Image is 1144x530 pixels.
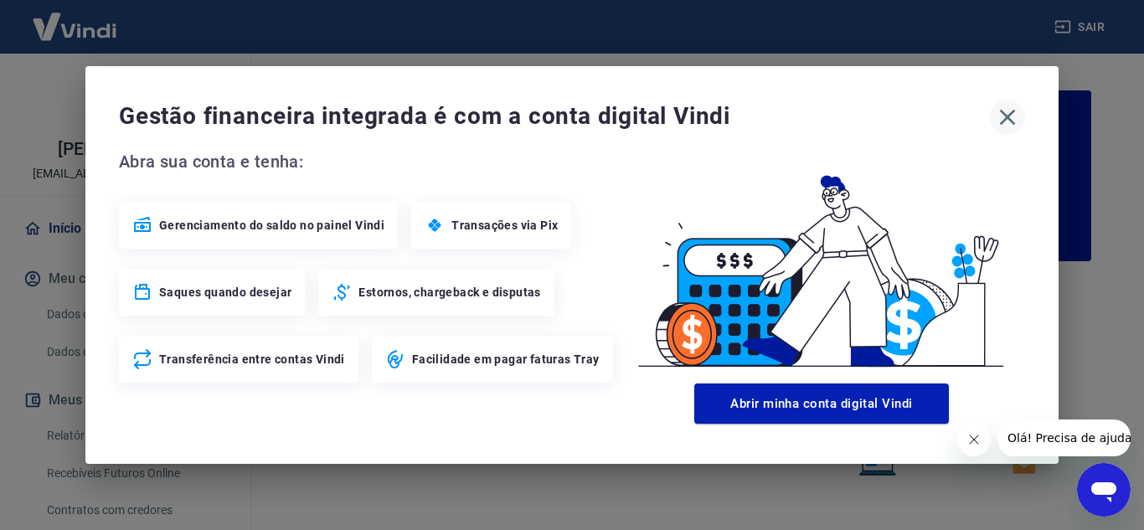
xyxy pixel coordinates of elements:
[957,423,991,456] iframe: Fechar mensagem
[694,383,949,424] button: Abrir minha conta digital Vindi
[1077,463,1131,517] iframe: Botão para abrir a janela de mensagens
[159,217,384,234] span: Gerenciamento do saldo no painel Vindi
[451,217,558,234] span: Transações via Pix
[358,284,540,301] span: Estornos, chargeback e disputas
[997,419,1131,456] iframe: Mensagem da empresa
[119,100,990,133] span: Gestão financeira integrada é com a conta digital Vindi
[159,351,345,368] span: Transferência entre contas Vindi
[618,148,1025,377] img: Good Billing
[159,284,291,301] span: Saques quando desejar
[10,12,141,25] span: Olá! Precisa de ajuda?
[412,351,600,368] span: Facilidade em pagar faturas Tray
[119,148,618,175] span: Abra sua conta e tenha:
